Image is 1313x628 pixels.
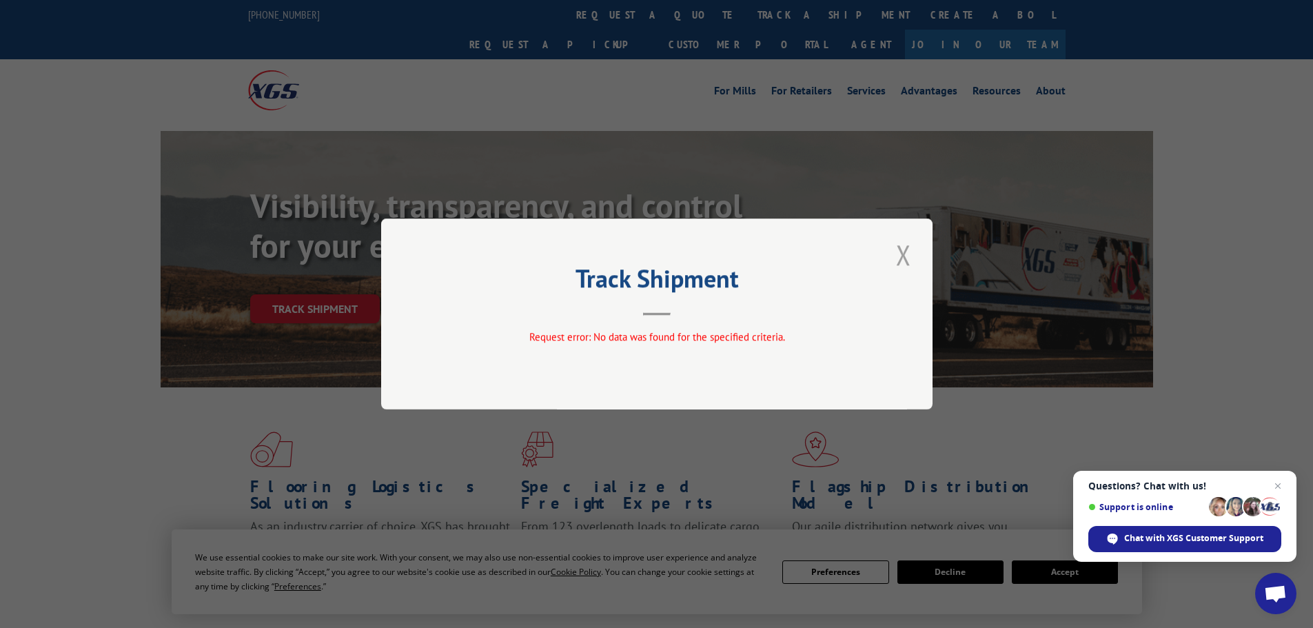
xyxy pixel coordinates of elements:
span: Chat with XGS Customer Support [1088,526,1281,552]
button: Close modal [892,236,915,274]
span: Chat with XGS Customer Support [1124,532,1263,545]
a: Open chat [1255,573,1296,614]
span: Support is online [1088,502,1204,512]
span: Questions? Chat with us! [1088,480,1281,492]
span: Request error: No data was found for the specified criteria. [529,330,784,343]
h2: Track Shipment [450,269,864,295]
